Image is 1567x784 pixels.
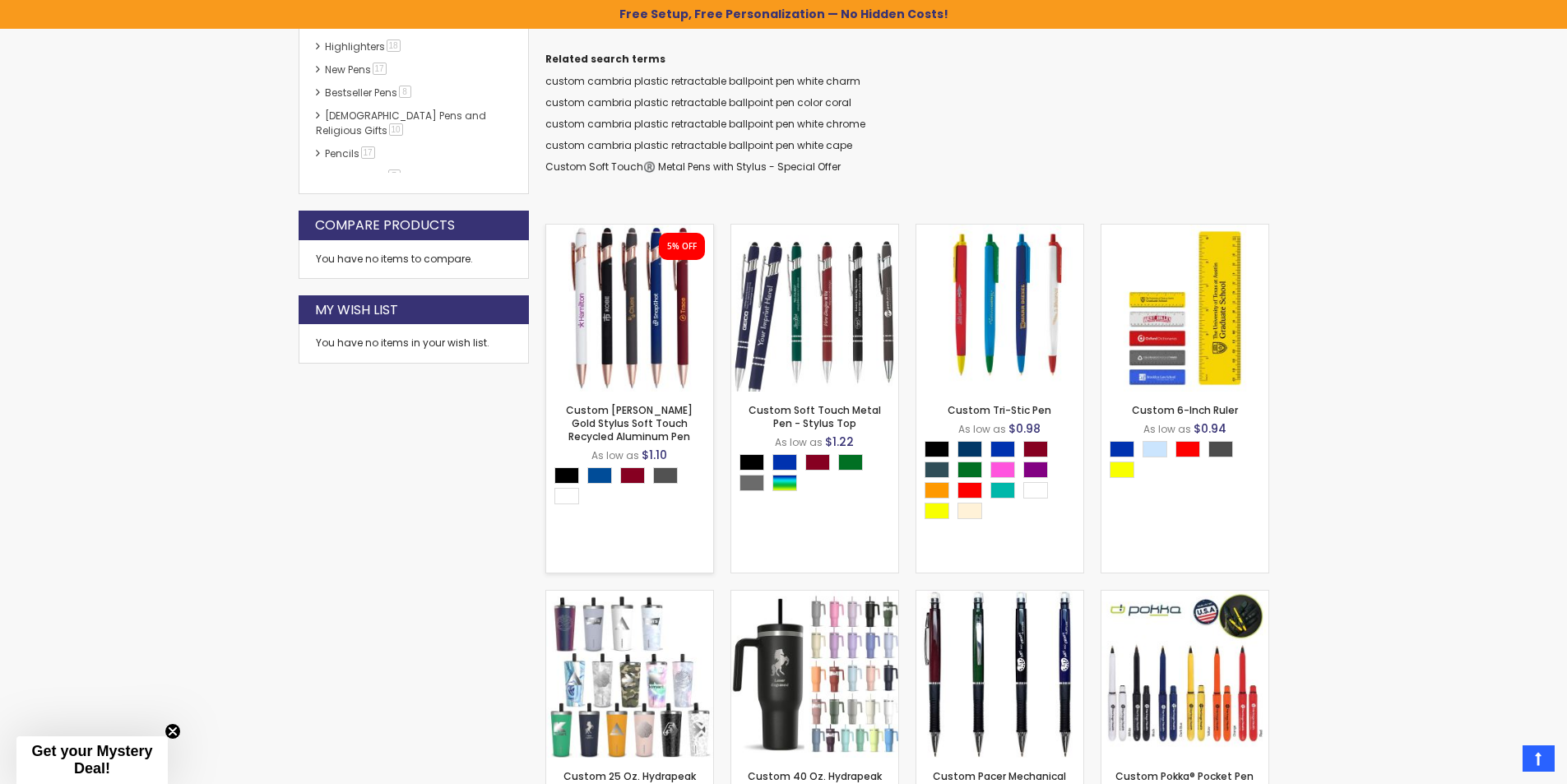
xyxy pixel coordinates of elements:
div: Smoke [1208,441,1233,457]
div: Cream [957,503,982,519]
a: Custom Pokka® Pocket Pen [1101,590,1268,604]
span: As low as [1143,422,1191,436]
dt: Related search terms [545,53,1269,66]
span: 18 [387,39,401,52]
button: Close teaser [165,723,181,740]
div: Get your Mystery Deal!Close teaser [16,736,168,784]
img: Custom Tri-Stic Pen [916,225,1083,392]
div: Navy Blue [957,441,982,457]
a: custom cambria plastic retractable ballpoint pen white charm [545,74,860,88]
a: Custom 25 Oz. Hydrapeak Tumbler [546,590,713,604]
span: As low as [591,448,639,462]
strong: My Wish List [315,301,398,319]
div: Black [739,454,764,471]
div: Select A Color [925,441,1083,523]
a: Custom 40 Oz. Hydrapeak Voyager Tumbler [731,590,898,604]
div: Select A Color [1110,441,1268,482]
span: $1.10 [642,447,667,463]
div: Blue [990,441,1015,457]
span: $0.98 [1008,420,1041,437]
a: custom cambria plastic retractable ballpoint pen white cape [545,138,852,152]
a: Custom Tri-Stic Pen [916,224,1083,238]
a: Custom Soft Touch Metal Pen - Stylus Top [749,403,881,430]
img: Custom 6-Inch Ruler [1101,225,1268,392]
a: custom cambria plastic retractable ballpoint pen color coral [545,95,851,109]
div: Yellow [925,503,949,519]
a: Custom [PERSON_NAME] Gold Stylus Soft Touch Recycled Aluminum Pen [566,403,693,443]
div: Yellow [1110,462,1134,478]
a: Custom 6-Inch Ruler [1132,403,1238,417]
div: Orange [925,482,949,499]
div: White [554,488,579,504]
span: 7 [388,169,401,182]
div: Select A Color [554,467,713,508]
div: Black [554,467,579,484]
a: Custom Soft Touch Metal Pen - Stylus Top [731,224,898,238]
div: Green [957,462,982,478]
a: Highlighters18 [321,39,406,53]
a: Custom Pacer Mechanical Pencil [916,590,1083,604]
div: Burgundy [805,454,830,471]
div: Clear [1143,441,1167,457]
div: You have no items in your wish list. [316,336,512,350]
div: Purple [1023,462,1048,478]
div: Select A Color [739,454,898,495]
div: Burgundy [620,467,645,484]
a: [DEMOGRAPHIC_DATA] Pens and Religious Gifts10 [316,109,486,137]
div: White [1023,482,1048,499]
div: You have no items to compare. [299,240,529,279]
img: Custom Pacer Mechanical Pencil [916,591,1083,758]
div: Grey [739,475,764,491]
div: Teal [990,482,1015,499]
div: Dark Blue [587,467,612,484]
img: Custom 40 Oz. Hydrapeak Voyager Tumbler [731,591,898,758]
div: Assorted [772,475,797,491]
div: Red [1175,441,1200,457]
a: Custom Tri-Stic Pen [948,403,1051,417]
span: As low as [775,435,823,449]
span: $1.22 [825,434,854,450]
div: Blue [1110,441,1134,457]
a: hp-featured7 [321,169,406,183]
strong: Compare Products [315,216,455,234]
a: Pens351 [321,16,374,30]
span: Get your Mystery Deal! [31,743,152,777]
a: Bestseller Pens8 [321,86,417,100]
a: Custom Soft Touch®️ Metal Pens with Stylus - Special Offer [545,160,841,174]
div: Gunmetal [653,467,678,484]
div: Forest Green [925,462,949,478]
span: 17 [361,146,375,159]
a: Custom Lexi Rose Gold Stylus Soft Touch Recycled Aluminum Pen [546,224,713,238]
div: Red [957,482,982,499]
img: Custom Soft Touch Metal Pen - Stylus Top [731,225,898,392]
span: 10 [389,123,403,136]
a: New Pens17 [321,63,392,77]
div: Green [838,454,863,471]
span: $0.94 [1194,420,1226,437]
a: Top [1523,745,1555,772]
div: Burgundy [1023,441,1048,457]
div: 5% OFF [667,241,697,253]
a: Pencils17 [321,146,381,160]
div: Pink [990,462,1015,478]
div: Black [925,441,949,457]
img: Custom Pokka® Pocket Pen [1101,591,1268,758]
a: Custom 6-Inch Ruler [1101,224,1268,238]
img: Custom 25 Oz. Hydrapeak Tumbler [546,591,713,758]
div: Blue [772,454,797,471]
a: custom cambria plastic retractable ballpoint pen white chrome [545,117,865,131]
img: Custom Lexi Rose Gold Stylus Soft Touch Recycled Aluminum Pen [546,225,713,392]
span: 17 [373,63,387,75]
span: As low as [958,422,1006,436]
span: 8 [399,86,411,98]
a: Custom Pokka® Pocket Pen [1115,769,1254,783]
